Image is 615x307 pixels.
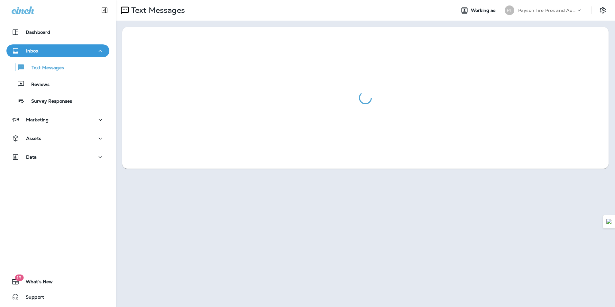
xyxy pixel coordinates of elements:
[6,275,109,288] button: 19What's New
[26,48,38,53] p: Inbox
[96,4,114,17] button: Collapse Sidebar
[6,44,109,57] button: Inbox
[26,136,41,141] p: Assets
[6,113,109,126] button: Marketing
[597,5,609,16] button: Settings
[25,98,72,105] p: Survey Responses
[606,219,612,225] img: Detect Auto
[6,291,109,303] button: Support
[19,279,53,287] span: What's New
[6,77,109,91] button: Reviews
[25,65,64,71] p: Text Messages
[15,274,23,281] span: 19
[6,94,109,107] button: Survey Responses
[26,30,50,35] p: Dashboard
[471,8,498,13] span: Working as:
[19,294,44,302] span: Support
[26,154,37,160] p: Data
[6,60,109,74] button: Text Messages
[6,26,109,39] button: Dashboard
[6,132,109,145] button: Assets
[26,117,49,122] p: Marketing
[505,5,514,15] div: PT
[25,82,50,88] p: Reviews
[6,151,109,163] button: Data
[518,8,576,13] p: Payson Tire Pros and Automotive
[129,5,185,15] p: Text Messages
